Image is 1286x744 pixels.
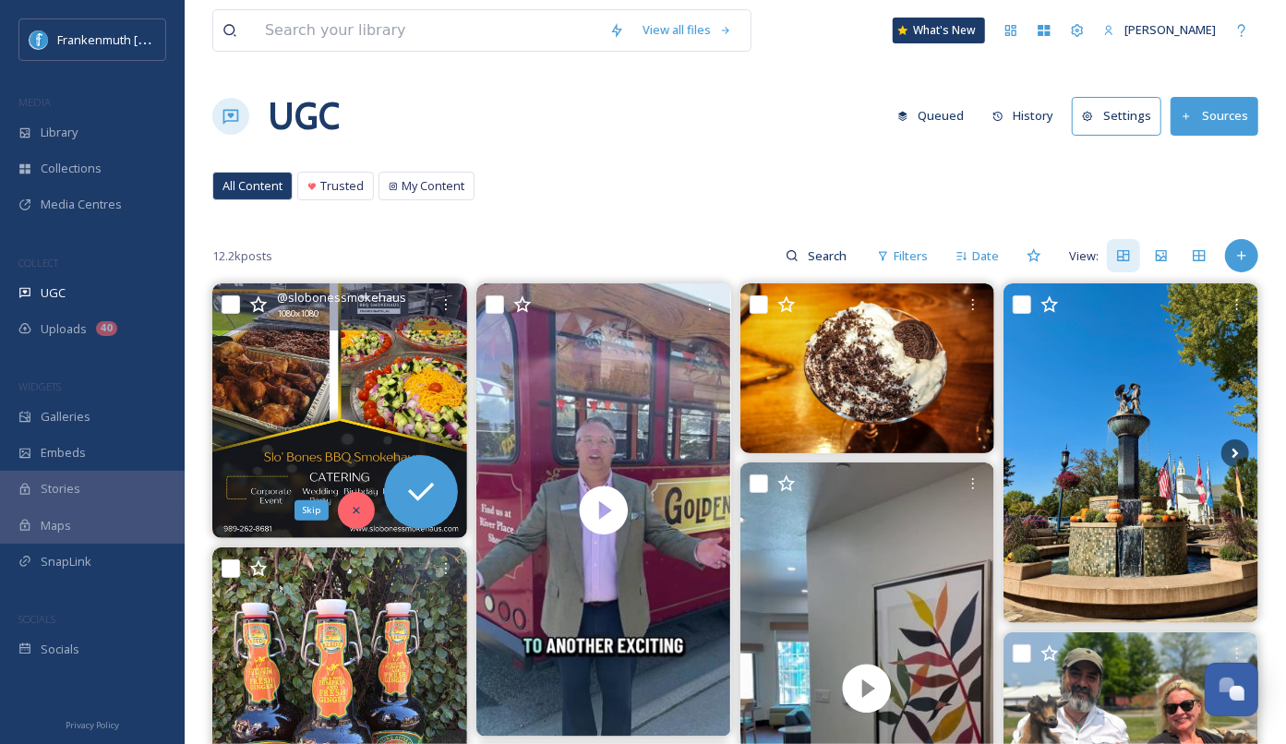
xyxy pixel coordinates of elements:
[1069,247,1099,265] span: View:
[41,641,79,658] span: Socials
[476,283,731,737] video: Hop aboard! This month’s ShopTalk is all about the Golden Ticket Trolley - don’t miss a ride! 🎟️💛...
[888,98,974,134] button: Queued
[18,379,61,393] span: WIDGETS
[894,247,928,265] span: Filters
[66,719,119,731] span: Privacy Policy
[1072,97,1171,135] a: Settings
[893,18,985,43] a: What's New
[633,12,741,48] a: View all files
[57,30,197,48] span: Frankenmuth [US_STATE]
[41,196,122,213] span: Media Centres
[1004,283,1258,623] img: There’s nothing like fall in our lovely town - crisp air, golden leaves, and that cozy feeling th...
[294,500,329,521] div: Skip
[41,408,90,426] span: Galleries
[402,177,464,195] span: My Content
[1171,97,1258,135] button: Sources
[41,320,87,338] span: Uploads
[41,517,71,534] span: Maps
[983,98,1073,134] a: History
[1205,663,1258,716] button: Open Chat
[41,124,78,141] span: Library
[1072,97,1161,135] button: Settings
[256,10,600,51] input: Search your library
[18,95,51,109] span: MEDIA
[983,98,1064,134] button: History
[18,256,58,270] span: COLLECT
[277,307,318,320] span: 1080 x 1080
[18,612,55,626] span: SOCIALS
[41,444,86,462] span: Embeds
[972,247,999,265] span: Date
[96,321,117,336] div: 40
[41,160,102,177] span: Collections
[222,177,282,195] span: All Content
[1094,12,1225,48] a: [PERSON_NAME]
[799,237,859,274] input: Search
[41,480,80,498] span: Stories
[320,177,364,195] span: Trusted
[277,289,406,306] span: @ slobonessmokehaus
[41,553,91,570] span: SnapLink
[30,30,48,49] img: Social%20Media%20PFP%202025.jpg
[888,98,983,134] a: Queued
[41,284,66,302] span: UGC
[740,283,995,453] img: Who says you can’t sip your dessert? Indulge your sweet tooth—one delicious drink at a time! #Des...
[1124,21,1216,38] span: [PERSON_NAME]
[212,247,272,265] span: 12.2k posts
[268,89,340,144] a: UGC
[212,283,467,538] img: 🍖 We cater all occasions with our award-winning BBQ — from pulled pork and brisket to mac & chees...
[476,283,731,737] img: thumbnail
[66,713,119,735] a: Privacy Policy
